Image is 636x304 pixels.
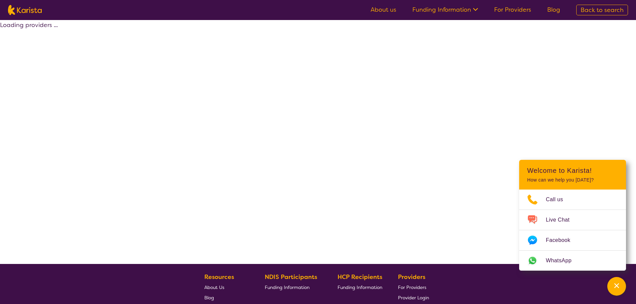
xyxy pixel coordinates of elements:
[398,282,429,292] a: For Providers
[494,6,531,14] a: For Providers
[265,273,317,281] b: NDIS Participants
[581,6,624,14] span: Back to search
[204,295,214,301] span: Blog
[204,284,224,290] span: About Us
[546,195,571,205] span: Call us
[519,160,626,271] div: Channel Menu
[527,177,618,183] p: How can we help you [DATE]?
[546,215,578,225] span: Live Chat
[204,273,234,281] b: Resources
[576,5,628,15] a: Back to search
[607,277,626,296] button: Channel Menu
[519,251,626,271] a: Web link opens in a new tab.
[204,282,249,292] a: About Us
[8,5,42,15] img: Karista logo
[338,282,382,292] a: Funding Information
[398,273,425,281] b: Providers
[412,6,478,14] a: Funding Information
[546,235,578,245] span: Facebook
[204,292,249,303] a: Blog
[338,284,382,290] span: Funding Information
[527,167,618,175] h2: Welcome to Karista!
[265,284,309,290] span: Funding Information
[398,292,429,303] a: Provider Login
[546,256,580,266] span: WhatsApp
[398,295,429,301] span: Provider Login
[547,6,560,14] a: Blog
[519,190,626,271] ul: Choose channel
[371,6,396,14] a: About us
[398,284,426,290] span: For Providers
[265,282,322,292] a: Funding Information
[338,273,382,281] b: HCP Recipients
